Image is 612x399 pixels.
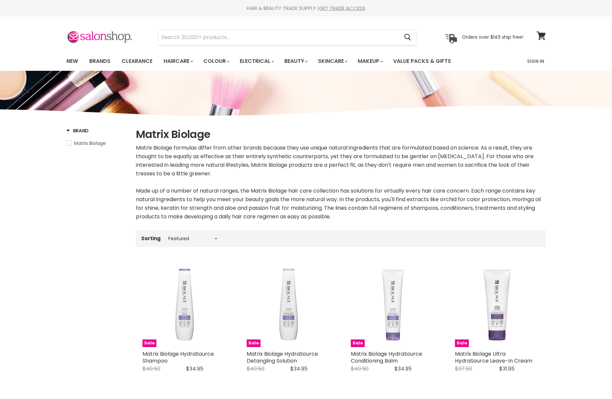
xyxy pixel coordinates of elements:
a: Matrix Biolage Ultra HydraSource Leave-In Cream Sale [455,263,539,347]
a: Matrix Biolage HydraSource Detangling Solution Matrix Biolage HydraSource Detangling Solution Sale [247,263,331,347]
div: Matrix Biolage formulas differ from other brands because they use unique natural ingredients that... [136,144,546,221]
a: Clearance [117,54,157,68]
span: $31.95 [499,365,514,373]
span: $34.95 [290,365,307,373]
span: Sale [455,339,469,347]
a: Matrix Biolage HydraSource Shampoo [143,350,214,365]
img: Matrix Biolage HydraSource Conditioning Balm [351,263,435,347]
a: GET TRADE ACCESS [319,5,365,12]
a: Value Packs & Gifts [388,54,456,68]
a: Colour [198,54,233,68]
ul: Main menu [61,52,490,71]
a: Skincare [313,54,351,68]
nav: Main [58,52,554,71]
span: $40.50 [351,365,369,373]
a: Matrix Biolage Ultra HydraSource Leave-In Cream [455,350,532,365]
span: Sale [247,339,261,347]
img: Matrix Biolage HydraSource Detangling Solution [247,263,331,347]
a: Haircare [159,54,197,68]
a: Matrix Biolage HydraSource Conditioning Balm [351,350,422,365]
div: HAIR & BEAUTY TRADE SUPPLY | [58,5,554,12]
p: Orders over $149 ship free! [462,34,523,40]
a: Beauty [279,54,312,68]
span: $40.50 [247,365,265,373]
span: Sale [351,339,365,347]
a: Brands [84,54,115,68]
span: Sale [143,339,156,347]
span: $37.50 [455,365,472,373]
h3: Brand [66,127,89,134]
a: Matrix Biolage HydraSource Detangling Solution [247,350,318,365]
span: $34.95 [186,365,203,373]
a: New [61,54,83,68]
img: Matrix Biolage Ultra HydraSource Leave-In Cream [455,263,539,347]
button: Search [399,30,417,45]
a: Electrical [235,54,278,68]
a: Matrix Biolage HydraSource Conditioning Balm Matrix Biolage HydraSource Conditioning Balm Sale [351,263,435,347]
h1: Matrix Biolage [136,127,546,141]
span: Matrix Biolage [74,140,106,147]
input: Search [158,30,399,45]
a: Matrix Biolage HydraSource Shampoo Matrix Biolage HydraSource Shampoo Sale [143,263,227,347]
a: Matrix Biolage [66,140,128,147]
a: Makeup [353,54,387,68]
span: $34.95 [394,365,412,373]
a: Sign In [523,54,548,68]
form: Product [158,29,417,45]
span: $40.50 [143,365,160,373]
label: Sorting [141,236,161,241]
img: Matrix Biolage HydraSource Shampoo [143,263,227,347]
